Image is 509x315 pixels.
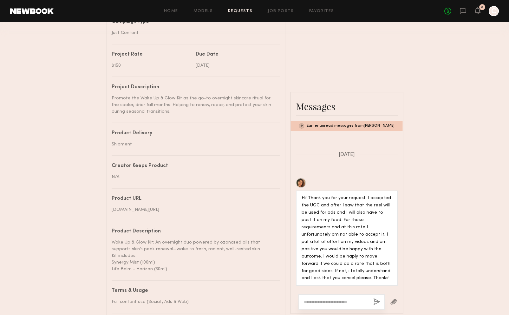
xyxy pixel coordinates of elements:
a: Job Posts [268,9,294,13]
div: 8 [481,6,483,9]
a: Home [164,9,178,13]
div: N/A [112,174,191,180]
div: Project Rate [112,52,191,57]
div: Project Description [112,85,275,90]
a: C [489,6,499,16]
a: Favorites [309,9,334,13]
div: [DOMAIN_NAME][URL] [112,206,275,213]
div: Shipment [112,141,275,148]
div: Full content use (Social , Ads & Web) [112,298,275,305]
a: Models [193,9,213,13]
div: Messages [296,100,398,113]
div: Product Description [112,229,275,234]
div: Due Date [196,52,275,57]
a: Requests [228,9,252,13]
div: $150 [112,62,191,69]
div: Terms & Usage [112,288,275,293]
div: Product URL [112,196,275,201]
span: [DATE] [339,152,355,157]
div: [DATE] [196,62,275,69]
div: Hi! Thank you for your request. I accepted the UGC and after I saw that the reel will be used for... [302,195,392,282]
div: Creator Keeps Product [112,164,191,169]
div: Earlier unread messages from [PERSON_NAME] [291,121,403,131]
div: Promote the Wake Up & Glow Kit as the go-to overnight skincare ritual for the cooler, drier fall ... [112,95,275,115]
div: Product Delivery [112,131,275,136]
div: Wake Up & Glow Kit: An overnight duo powered by ozonated oils that supports skin’s peak renewal—w... [112,239,275,272]
div: Just Content [112,30,275,36]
